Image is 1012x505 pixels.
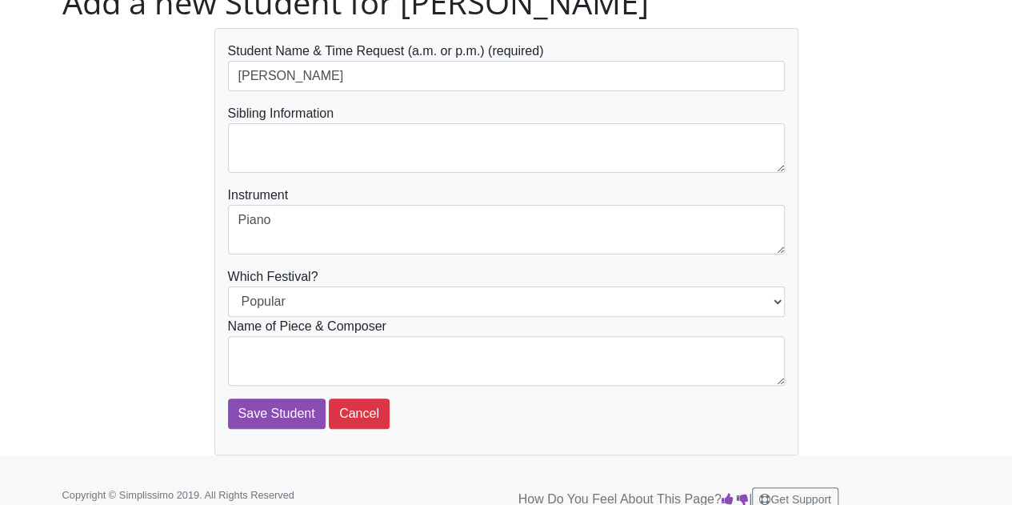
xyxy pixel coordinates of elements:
p: Copyright © Simplissimo 2019. All Rights Reserved [62,487,342,503]
div: Student Name & Time Request (a.m. or p.m.) (required) [228,42,785,91]
form: Which Festival? [228,42,785,429]
input: Save Student [228,399,326,429]
button: Cancel [329,399,390,429]
div: Sibling Information [228,104,785,173]
div: Name of Piece & Composer [228,317,785,386]
div: Instrument [228,186,785,255]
